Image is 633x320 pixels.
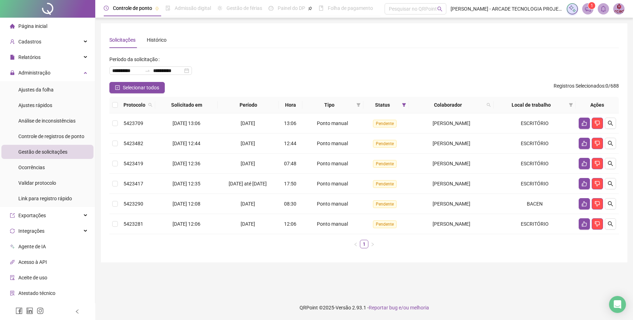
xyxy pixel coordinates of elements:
span: Folha de pagamento [328,5,373,11]
span: filter [400,100,408,110]
span: to [145,68,150,73]
span: Tipo [305,101,354,109]
span: Integrações [18,228,44,234]
th: Período [218,97,279,113]
span: filter [567,100,574,110]
span: 5423709 [123,120,143,126]
span: [DATE] 12:36 [173,161,200,166]
span: Relatórios [18,54,41,60]
span: Gestão de férias [227,5,262,11]
span: [PERSON_NAME] [433,120,470,126]
span: Link para registro rápido [18,196,72,201]
span: 5423281 [123,221,143,227]
span: search [608,201,613,207]
a: 1 [360,240,368,248]
span: dislike [595,201,600,207]
span: search [608,181,613,186]
span: filter [402,103,406,107]
span: like [581,141,587,146]
span: [PERSON_NAME] - ARCADE TECNOLOGIA PROJETOS E ENGENHARIA LTDA [451,5,562,13]
span: Admissão digital [175,5,211,11]
span: search [608,221,613,227]
span: Cadastros [18,39,41,45]
span: 07:48 [284,161,296,166]
li: Próxima página [368,240,377,248]
span: search [148,103,152,107]
span: Validar protocolo [18,180,56,186]
footer: QRPoint © 2025 - 2.93.1 - [95,295,633,320]
span: like [581,120,587,126]
span: [PERSON_NAME] [433,181,470,186]
span: 5423417 [123,181,143,186]
span: search [437,6,442,12]
span: dislike [595,181,600,186]
span: search [608,120,613,126]
span: filter [569,103,573,107]
span: 1 [591,3,593,8]
span: pushpin [155,6,159,11]
span: Atestado técnico [18,290,55,296]
td: ESCRITÓRIO [494,113,576,134]
button: left [351,240,360,248]
span: [DATE] [241,221,255,227]
td: BACEN [494,194,576,214]
img: 12371 [614,4,624,14]
span: Ajustes da folha [18,87,54,93]
span: like [581,181,587,186]
li: Página anterior [351,240,360,248]
span: dislike [595,141,600,146]
span: search [485,100,492,110]
span: like [581,201,587,207]
span: [DATE] [241,201,255,207]
span: Ajustes rápidos [18,102,52,108]
div: Ações [579,101,616,109]
span: file-done [165,6,170,11]
span: file [10,55,15,60]
span: search [608,161,613,166]
span: 5423290 [123,201,143,207]
span: Selecionar todos [123,84,159,91]
span: 17:50 [284,181,296,186]
span: Ponto manual [317,181,348,186]
span: pushpin [308,6,312,11]
span: Pendente [373,220,397,228]
span: left [75,309,80,314]
span: Controle de ponto [113,5,152,11]
span: Ponto manual [317,221,348,227]
span: 12:06 [284,221,296,227]
span: Local de trabalho [496,101,566,109]
span: dashboard [269,6,273,11]
span: filter [355,100,362,110]
span: [PERSON_NAME] [433,201,470,207]
span: Exportações [18,213,46,218]
span: like [581,161,587,166]
span: dislike [595,120,600,126]
span: linkedin [26,307,33,314]
span: right [370,242,375,247]
span: facebook [16,307,23,314]
span: Pendente [373,200,397,208]
span: [DATE] [241,141,255,146]
span: like [581,221,587,227]
span: Colaborador [412,101,484,109]
span: Registros Selecionados [554,83,604,89]
span: Pendente [373,120,397,128]
span: [DATE] 12:08 [173,201,200,207]
span: dislike [595,161,600,166]
span: [DATE] 12:35 [173,181,200,186]
span: Ponto manual [317,141,348,146]
span: [PERSON_NAME] [433,161,470,166]
span: [PERSON_NAME] [433,141,470,146]
span: solution [10,291,15,296]
span: 12:44 [284,141,296,146]
span: Reportar bug e/ou melhoria [369,305,429,310]
span: home [10,24,15,29]
span: Análise de inconsistências [18,118,76,124]
span: notification [585,6,591,12]
span: [DATE] 13:06 [173,120,200,126]
span: [DATE] até [DATE] [229,181,267,186]
span: sync [10,229,15,233]
span: swap-right [145,68,150,73]
span: api [10,260,15,265]
td: ESCRITÓRIO [494,134,576,154]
